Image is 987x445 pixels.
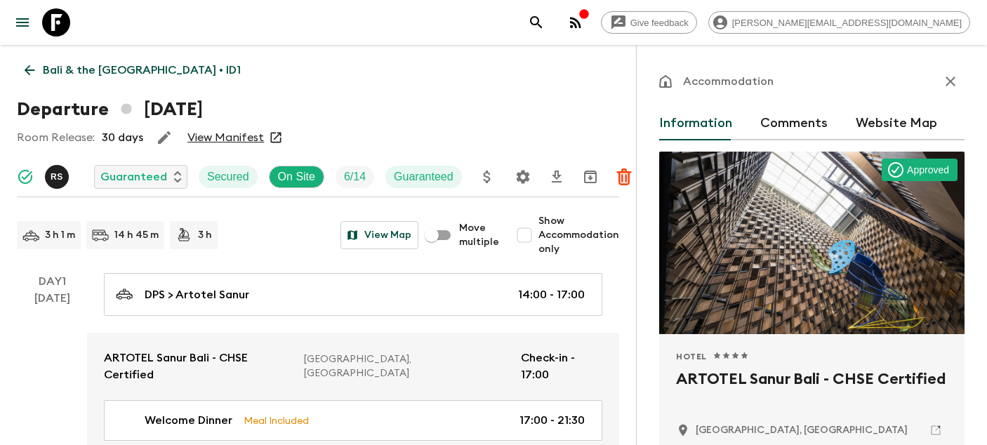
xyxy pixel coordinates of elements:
div: On Site [269,166,324,188]
p: ARTOTEL Sanur Bali - CHSE Certified [104,350,293,383]
span: Show Accommodation only [538,214,619,256]
div: Photo of ARTOTEL Sanur Bali - CHSE Certified [659,152,965,334]
button: Delete [610,163,638,191]
button: search adventures [522,8,550,36]
p: Meal Included [244,413,309,428]
button: RS [45,165,72,189]
span: Move multiple [459,221,499,249]
div: Secured [199,166,258,188]
div: [PERSON_NAME][EMAIL_ADDRESS][DOMAIN_NAME] [708,11,970,34]
h1: Departure [DATE] [17,95,203,124]
p: Guaranteed [100,168,167,185]
span: [PERSON_NAME][EMAIL_ADDRESS][DOMAIN_NAME] [724,18,969,28]
a: Welcome DinnerMeal Included17:00 - 21:30 [104,400,602,441]
button: Comments [760,107,828,140]
p: Secured [207,168,249,185]
p: DPS > Artotel Sanur [145,286,249,303]
p: R S [51,171,63,182]
p: Day 1 [17,273,87,290]
a: View Manifest [187,131,264,145]
a: Bali & the [GEOGRAPHIC_DATA] • ID1 [17,56,249,84]
p: Welcome Dinner [145,412,232,429]
div: Trip Fill [336,166,374,188]
p: Guaranteed [394,168,453,185]
p: 14 h 45 m [114,228,159,242]
p: Bali, Indonesia [696,423,908,437]
p: Accommodation [683,73,774,90]
p: Room Release: [17,129,95,146]
button: Archive (Completed, Cancelled or Unsynced Departures only) [576,163,604,191]
p: 6 / 14 [344,168,366,185]
button: View Map [340,221,418,249]
p: 3 h [198,228,212,242]
span: Give feedback [623,18,696,28]
button: Update Price, Early Bird Discount and Costs [473,163,501,191]
p: Approved [907,163,949,177]
a: Give feedback [601,11,697,34]
a: ARTOTEL Sanur Bali - CHSE Certified[GEOGRAPHIC_DATA], [GEOGRAPHIC_DATA]Check-in - 17:00 [87,333,619,400]
p: 14:00 - 17:00 [518,286,585,303]
p: Check-in - 17:00 [521,350,602,383]
p: 3 h 1 m [45,228,75,242]
button: Website Map [856,107,937,140]
svg: Synced Successfully [17,168,34,185]
span: Raka Sanjaya [45,169,72,180]
p: 30 days [102,129,143,146]
h2: ARTOTEL Sanur Bali - CHSE Certified [676,368,948,413]
p: Bali & the [GEOGRAPHIC_DATA] • ID1 [43,62,241,79]
a: DPS > Artotel Sanur14:00 - 17:00 [104,273,602,316]
button: Download CSV [543,163,571,191]
p: [GEOGRAPHIC_DATA], [GEOGRAPHIC_DATA] [304,352,510,380]
p: 17:00 - 21:30 [519,412,585,429]
p: On Site [278,168,315,185]
span: Hotel [676,351,707,362]
button: menu [8,8,37,36]
button: Settings [509,163,537,191]
button: Information [659,107,732,140]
